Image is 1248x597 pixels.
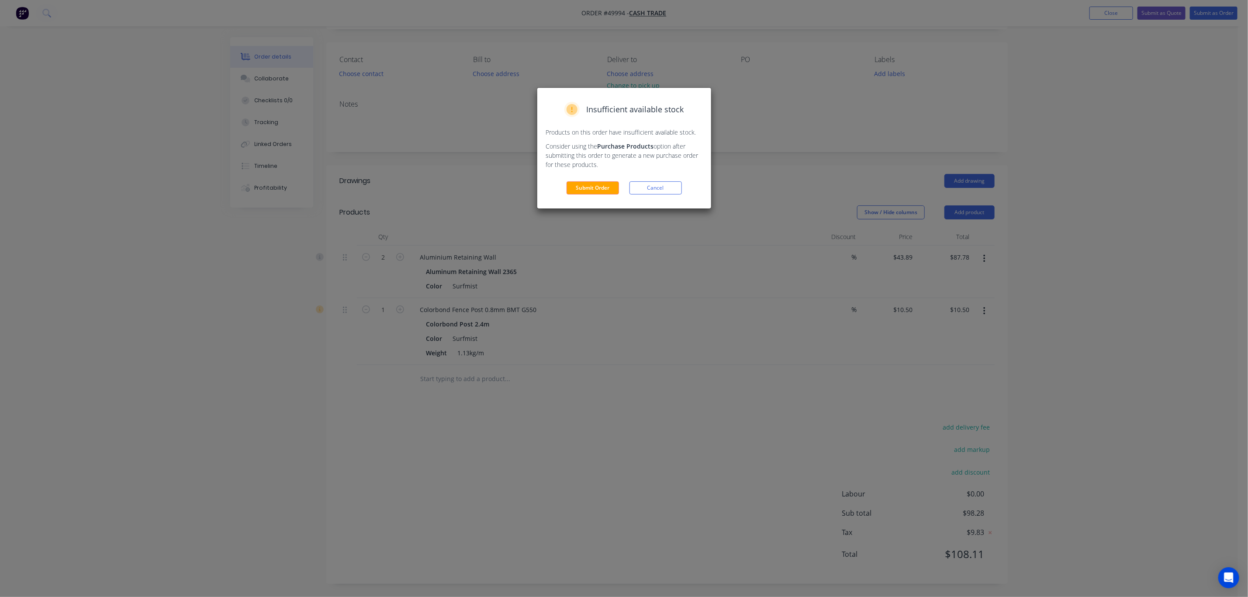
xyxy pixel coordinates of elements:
[567,181,619,194] button: Submit Order
[1218,567,1239,588] div: Open Intercom Messenger
[629,181,682,194] button: Cancel
[587,104,684,115] span: Insufficient available stock
[546,128,702,137] p: Products on this order have insufficient available stock.
[598,142,654,150] strong: Purchase Products
[546,142,702,169] p: Consider using the option after submitting this order to generate a new purchase order for these ...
